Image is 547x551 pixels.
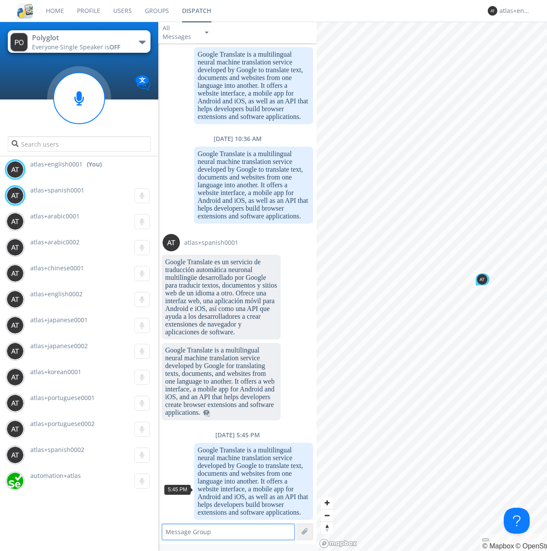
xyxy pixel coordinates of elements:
span: 5:45 PM [168,487,187,493]
img: 373638.png [6,187,24,204]
div: All Messages [163,24,197,41]
img: 373638.png [6,161,24,178]
dc-p: Google Translate is a multilingual neural machine translation service developed by Google to tran... [198,446,310,516]
span: atlas+chinese0001 [30,264,84,272]
img: translated-message [203,410,210,417]
img: 373638.png [6,368,24,386]
span: atlas+spanish0001 [30,186,84,194]
span: automation+atlas [30,471,81,480]
div: Polyglot [32,33,129,43]
img: 373638.png [6,291,24,308]
button: PolyglotEveryone·Single Speaker isOFF [8,30,150,53]
span: This is a translated message [203,409,210,416]
div: Map marker [475,272,490,286]
button: Zoom out [321,509,333,522]
img: 373638.png [6,394,24,412]
span: atlas+japanese0002 [30,342,88,350]
div: Everyone · [32,43,129,51]
div: [DATE] 5:45 PM [158,431,317,439]
div: atlas+english0001 [499,6,532,15]
img: cddb5a64eb264b2086981ab96f4c1ba7 [17,3,33,19]
span: atlas+spanish0002 [30,445,84,454]
span: Zoom out [321,509,333,522]
button: Zoom in [321,497,333,509]
div: [DATE] 10:36 AM [158,135,317,143]
span: atlas+english0002 [30,290,83,298]
span: atlas+portuguese0001 [30,394,95,402]
img: 373638.png [6,420,24,438]
img: 373638.png [477,274,487,285]
img: d2d01cd9b4174d08988066c6d424eccd [6,472,24,490]
button: Toggle attribution [482,538,489,541]
img: caret-down-sm.svg [205,32,208,34]
img: 373638.png [6,317,24,334]
span: atlas+arabic0001 [30,212,80,220]
iframe: Toggle Customer Support [504,508,530,534]
a: Mapbox [482,542,514,550]
span: atlas+arabic0002 [30,238,80,246]
img: 373638.png [6,213,24,230]
span: atlas+japanese0001 [30,316,88,324]
span: OFF [109,43,120,51]
dc-p: Google Translate is a multilingual neural machine translation service developed by Google to tran... [198,150,310,220]
input: Search users [8,136,150,152]
button: Reset bearing to north [321,522,333,534]
span: Single Speaker is [60,43,120,51]
span: atlas+english0001 [30,160,83,169]
dc-p: Google Translate es un servicio de traducción automática neuronal multilingüe desarrollado por Go... [165,258,277,336]
dc-p: Google Translate is a multilingual neural machine translation service developed by Google for tra... [165,346,277,416]
dc-p: Google Translate is a multilingual neural machine translation service developed by Google to tran... [198,51,310,121]
img: 373638.png [10,33,28,51]
span: atlas+portuguese0002 [30,420,95,428]
img: 373638.png [6,446,24,464]
img: 373638.png [6,239,24,256]
img: Translation enabled [135,75,150,90]
div: (You) [87,160,102,169]
img: 373638.png [6,343,24,360]
span: atlas+korean0001 [30,368,81,376]
img: 373638.png [163,234,180,251]
a: Mapbox logo [319,538,357,548]
img: 373638.png [488,6,497,16]
span: atlas+spanish0001 [184,238,238,247]
img: 373638.png [6,265,24,282]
